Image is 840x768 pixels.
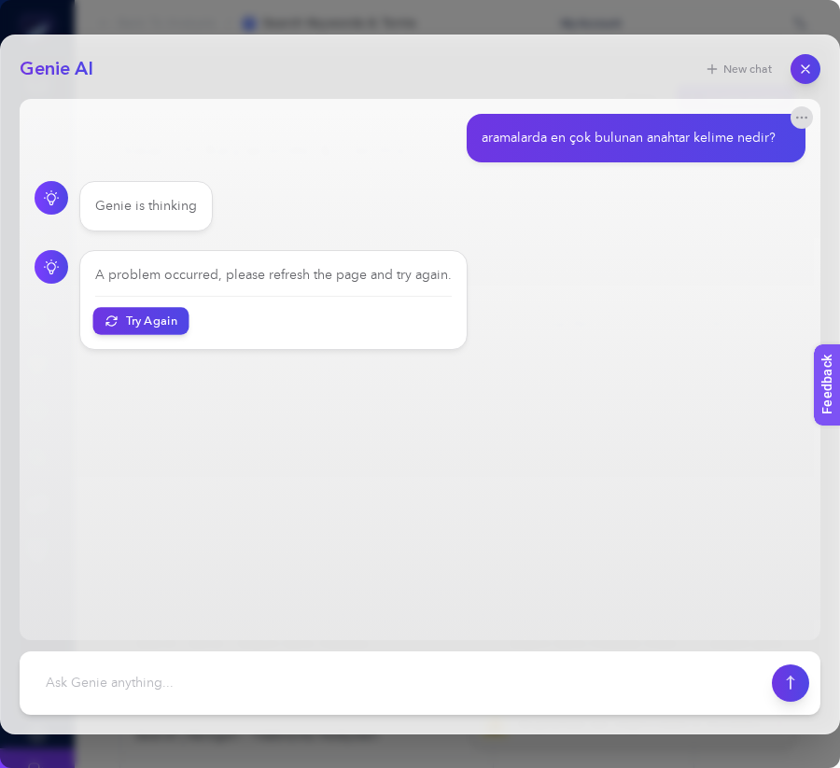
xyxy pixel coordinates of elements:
[11,6,71,21] span: Feedback
[20,56,93,82] h2: Genie AI
[95,197,197,216] div: Genie is thinking
[95,266,452,285] div: A problem occurred, please refresh the page and try again.
[693,56,783,82] button: New chat
[93,307,189,334] button: Try Again
[482,129,776,147] div: aramalarda en çok bulunan anahtar kelime nedir?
